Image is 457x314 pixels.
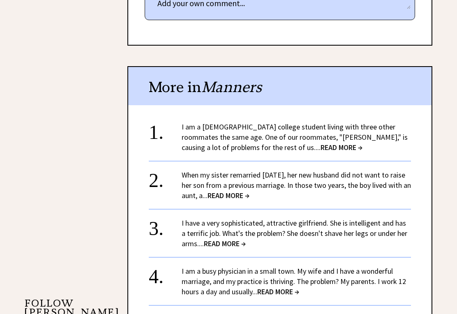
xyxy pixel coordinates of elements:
[204,239,246,248] span: READ MORE →
[149,170,182,185] div: 2.
[182,218,407,248] a: I have a very sophisticated, attractive girlfriend. She is intelligent and has a terrific job. Wh...
[149,266,182,281] div: 4.
[201,78,262,96] span: Manners
[149,218,182,233] div: 3.
[182,170,411,200] a: When my sister remarried [DATE], her new husband did not want to raise her son from a previous ma...
[128,67,432,105] div: More in
[257,287,299,296] span: READ MORE →
[182,122,408,152] a: I am a [DEMOGRAPHIC_DATA] college student living with three other roommates the same age. One of ...
[321,143,362,152] span: READ MORE →
[208,191,249,200] span: READ MORE →
[25,14,107,260] iframe: Advertisement
[182,266,406,296] a: I am a busy physician in a small town. My wife and I have a wonderful marriage, and my practice i...
[149,122,182,137] div: 1.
